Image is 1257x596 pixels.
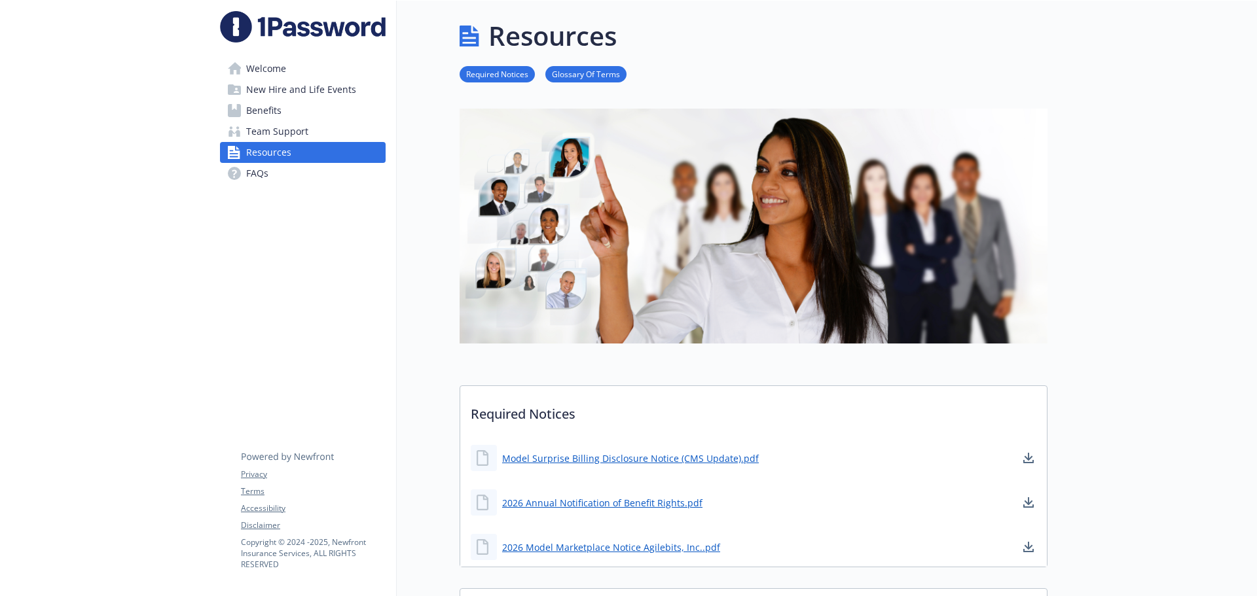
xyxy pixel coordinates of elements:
span: Welcome [246,58,286,79]
span: Benefits [246,100,282,121]
a: Privacy [241,468,385,480]
span: Team Support [246,121,308,142]
a: 2026 Model Marketplace Notice Agilebits, Inc..pdf [502,540,720,554]
a: New Hire and Life Events [220,79,386,100]
a: FAQs [220,163,386,184]
a: download document [1021,539,1036,555]
h1: Resources [488,16,617,56]
span: New Hire and Life Events [246,79,356,100]
a: Resources [220,142,386,163]
a: Glossary Of Terms [545,67,627,80]
p: Required Notices [460,386,1047,434]
span: Resources [246,142,291,163]
a: Team Support [220,121,386,142]
a: download document [1021,450,1036,466]
a: Terms [241,485,385,497]
img: resources page banner [460,109,1047,343]
a: Model Surprise Billing Disclosure Notice (CMS Update).pdf [502,451,759,465]
a: Required Notices [460,67,535,80]
a: Disclaimer [241,519,385,531]
p: Copyright © 2024 - 2025 , Newfront Insurance Services, ALL RIGHTS RESERVED [241,536,385,570]
a: Welcome [220,58,386,79]
a: download document [1021,495,1036,510]
a: 2026 Annual Notification of Benefit Rights.pdf [502,496,702,510]
span: FAQs [246,163,268,184]
a: Benefits [220,100,386,121]
a: Accessibility [241,502,385,514]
